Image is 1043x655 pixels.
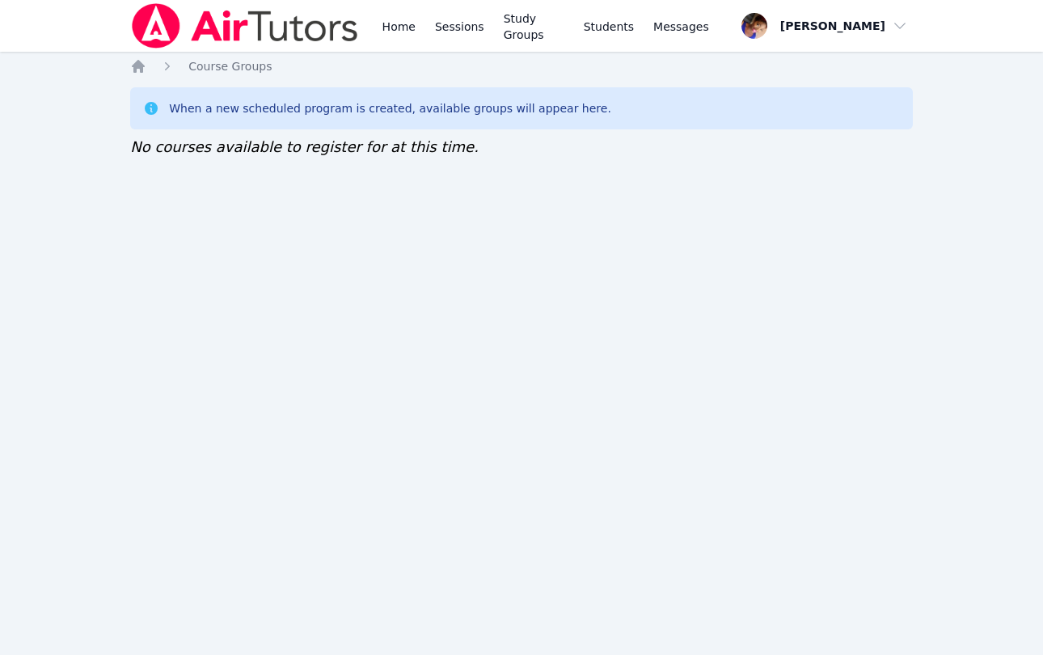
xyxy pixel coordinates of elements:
[130,138,479,155] span: No courses available to register for at this time.
[169,100,611,116] div: When a new scheduled program is created, available groups will appear here.
[130,58,913,74] nav: Breadcrumb
[188,58,272,74] a: Course Groups
[130,3,359,49] img: Air Tutors
[653,19,709,35] span: Messages
[188,60,272,73] span: Course Groups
